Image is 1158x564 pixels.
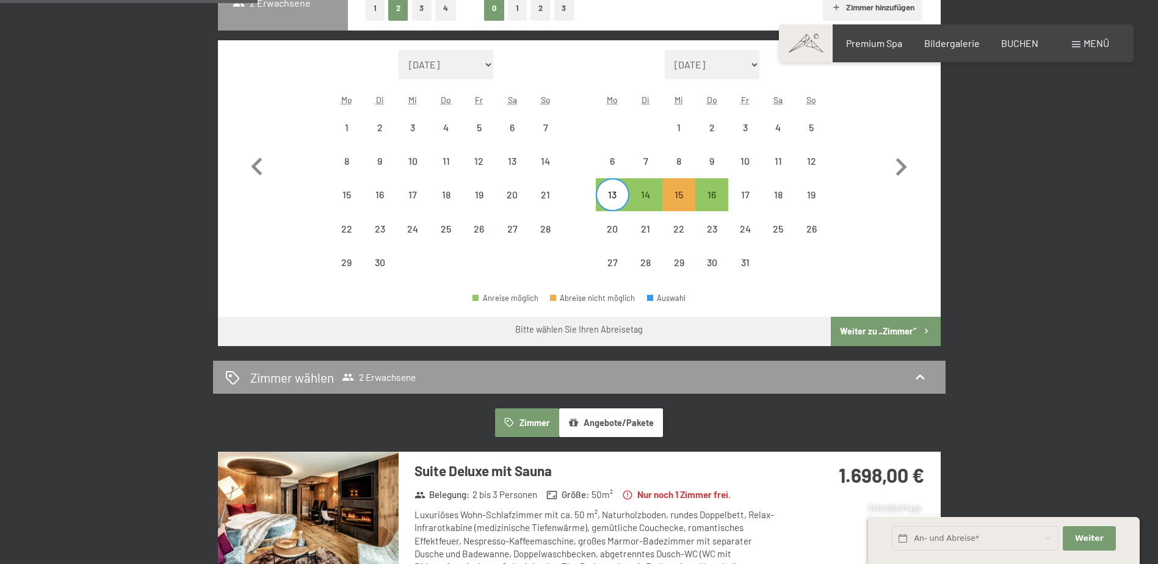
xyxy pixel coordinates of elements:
[728,212,761,245] div: Fri Oct 24 2025
[364,258,395,288] div: 30
[762,145,795,178] div: Sat Oct 11 2025
[729,190,760,220] div: 17
[363,111,396,144] div: Tue Sep 02 2025
[664,190,694,220] div: 15
[629,246,662,279] div: Tue Oct 28 2025
[728,145,761,178] div: Fri Oct 10 2025
[1001,37,1038,49] a: BUCHEN
[728,246,761,279] div: Abreise nicht möglich
[697,224,727,255] div: 23
[796,156,827,187] div: 12
[496,145,529,178] div: Sat Sep 13 2025
[596,178,629,211] div: Mon Oct 13 2025
[463,111,496,144] div: Fri Sep 05 2025
[408,95,417,105] abbr: Mittwoch
[530,224,560,255] div: 28
[497,123,527,153] div: 6
[330,212,363,245] div: Abreise nicht möglich
[795,111,828,144] div: Sun Oct 05 2025
[397,190,428,220] div: 17
[330,246,363,279] div: Abreise nicht möglich
[763,224,794,255] div: 25
[763,190,794,220] div: 18
[846,37,902,49] span: Premium Spa
[496,212,529,245] div: Sat Sep 27 2025
[662,178,695,211] div: Abreise nicht möglich, da die Mindestaufenthaltsdauer nicht erfüllt wird
[695,178,728,211] div: Abreise möglich
[597,190,628,220] div: 13
[396,111,429,144] div: Abreise nicht möglich
[363,178,396,211] div: Abreise nicht möglich
[763,156,794,187] div: 11
[529,178,562,211] div: Sun Sep 21 2025
[495,408,559,436] button: Zimmer
[664,123,694,153] div: 1
[629,178,662,211] div: Tue Oct 14 2025
[464,224,494,255] div: 26
[728,178,761,211] div: Abreise nicht möglich
[662,111,695,144] div: Wed Oct 01 2025
[430,178,463,211] div: Thu Sep 18 2025
[430,178,463,211] div: Abreise nicht möglich
[364,190,395,220] div: 16
[629,246,662,279] div: Abreise nicht möglich
[728,111,761,144] div: Abreise nicht möglich
[629,178,662,211] div: Abreise möglich
[1075,533,1104,544] span: Weiter
[762,111,795,144] div: Sat Oct 04 2025
[331,123,362,153] div: 1
[795,212,828,245] div: Sun Oct 26 2025
[868,503,921,513] span: Schnellanfrage
[397,123,428,153] div: 3
[675,95,683,105] abbr: Mittwoch
[695,246,728,279] div: Abreise nicht möglich
[464,156,494,187] div: 12
[396,145,429,178] div: Wed Sep 10 2025
[662,246,695,279] div: Abreise nicht möglich
[596,246,629,279] div: Mon Oct 27 2025
[662,111,695,144] div: Abreise nicht möglich
[396,145,429,178] div: Abreise nicht möglich
[363,246,396,279] div: Abreise nicht möglich
[762,145,795,178] div: Abreise nicht möglich
[396,178,429,211] div: Wed Sep 17 2025
[330,178,363,211] div: Mon Sep 15 2025
[695,111,728,144] div: Thu Oct 02 2025
[697,258,727,288] div: 30
[597,224,628,255] div: 20
[728,178,761,211] div: Fri Oct 17 2025
[695,111,728,144] div: Abreise nicht möglich
[664,156,694,187] div: 8
[441,95,451,105] abbr: Donnerstag
[664,224,694,255] div: 22
[431,224,461,255] div: 25
[508,95,517,105] abbr: Samstag
[396,212,429,245] div: Wed Sep 24 2025
[496,111,529,144] div: Sat Sep 06 2025
[728,212,761,245] div: Abreise nicht möglich
[330,145,363,178] div: Mon Sep 08 2025
[414,488,470,501] strong: Belegung :
[396,111,429,144] div: Wed Sep 03 2025
[762,178,795,211] div: Abreise nicht möglich
[363,178,396,211] div: Tue Sep 16 2025
[341,95,352,105] abbr: Montag
[924,37,980,49] span: Bildergalerie
[596,212,629,245] div: Mon Oct 20 2025
[376,95,384,105] abbr: Dienstag
[529,212,562,245] div: Sun Sep 28 2025
[806,95,816,105] abbr: Sonntag
[662,145,695,178] div: Wed Oct 08 2025
[596,145,629,178] div: Mon Oct 06 2025
[463,212,496,245] div: Fri Sep 26 2025
[596,145,629,178] div: Abreise nicht möglich
[596,178,629,211] div: Abreise möglich
[414,461,778,480] h3: Suite Deluxe mit Sauna
[496,178,529,211] div: Abreise nicht möglich
[796,123,827,153] div: 5
[629,145,662,178] div: Tue Oct 07 2025
[762,212,795,245] div: Sat Oct 25 2025
[397,156,428,187] div: 10
[697,190,727,220] div: 16
[695,212,728,245] div: Abreise nicht möglich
